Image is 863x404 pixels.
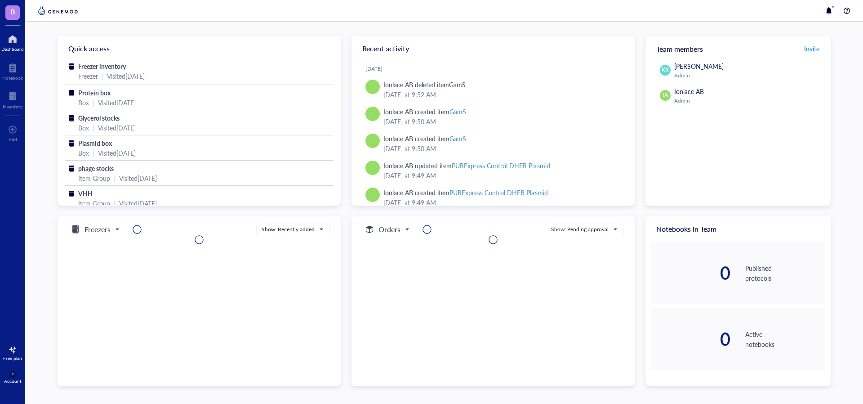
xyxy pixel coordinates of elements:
span: phage stocks [78,164,114,173]
div: | [114,173,116,183]
div: Item Group [78,198,110,208]
div: | [102,71,103,81]
div: Show: Pending approval [551,225,609,233]
button: Invite [804,41,820,56]
div: Published protocols [745,263,825,283]
div: Ionlace AB created item [383,188,548,198]
span: VHH [78,189,93,198]
div: Show: Recently added [262,225,315,233]
div: | [114,198,116,208]
span: ? [12,372,13,377]
div: Team members [645,36,831,61]
div: Box [78,98,89,108]
div: Visited [DATE] [107,71,145,81]
div: Notebooks in Team [645,216,831,242]
div: Add [9,137,17,142]
div: Admin [674,97,822,104]
div: Ionlace AB deleted item [383,80,466,90]
span: Protein box [78,88,111,97]
div: 0 [651,330,731,348]
div: Visited [DATE] [98,98,136,108]
span: Plasmid box [78,139,112,148]
div: [DATE] at 9:50 AM [383,144,620,153]
div: Ionlace AB created item [383,134,466,144]
a: Notebook [2,61,23,81]
div: | [93,148,94,158]
span: KK [662,66,669,74]
h5: Orders [378,224,400,235]
div: Box [78,148,89,158]
a: Ionlace AB created itemGamS[DATE] at 9:50 AM [359,130,627,157]
div: PURExpress Control DHFR Plasmid [449,188,547,197]
span: Glycerol stocks [78,113,120,122]
div: Visited [DATE] [98,123,136,133]
div: Visited [DATE] [98,148,136,158]
div: Ionlace AB created item [383,107,466,117]
div: [DATE] at 9:50 AM [383,117,620,126]
a: Inventory [3,90,22,109]
div: [DATE] [365,65,627,72]
a: Ionlace AB created itemGamS[DATE] at 9:50 AM [359,103,627,130]
a: Ionlace AB created itemPURExpress Control DHFR Plasmid[DATE] at 9:49 AM [359,184,627,211]
div: Recent activity [351,36,635,61]
h5: Freezers [85,224,111,235]
a: Dashboard [1,32,24,52]
div: Ionlace AB updated item [383,161,550,171]
span: [PERSON_NAME] [674,62,724,71]
div: GamS [449,134,466,143]
div: | [93,123,94,133]
div: Notebook [2,75,23,81]
div: GamS [449,107,466,116]
div: Dashboard [1,46,24,52]
div: Quick access [58,36,341,61]
span: IA [663,91,668,99]
div: Active notebooks [745,329,825,349]
div: Visited [DATE] [119,173,157,183]
div: 0 [651,264,731,282]
div: GamS [449,80,466,89]
div: Freezer [78,71,98,81]
div: [DATE] at 9:52 AM [383,90,620,99]
div: | [93,98,94,108]
span: Invite [804,44,819,53]
div: Inventory [3,104,22,109]
span: Freezer inventory [78,62,126,71]
div: Visited [DATE] [119,198,157,208]
div: Item Group [78,173,110,183]
div: PURExpress Control DHFR Plasmid [452,161,550,170]
div: Admin [674,72,822,79]
span: B [10,6,15,17]
div: Free plan [3,355,22,361]
a: Ionlace AB updated itemPURExpress Control DHFR Plasmid[DATE] at 9:49 AM [359,157,627,184]
img: genemod-logo [36,5,80,16]
div: Box [78,123,89,133]
div: [DATE] at 9:49 AM [383,171,620,180]
span: Ionlace AB [674,87,704,96]
div: Account [4,378,22,384]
